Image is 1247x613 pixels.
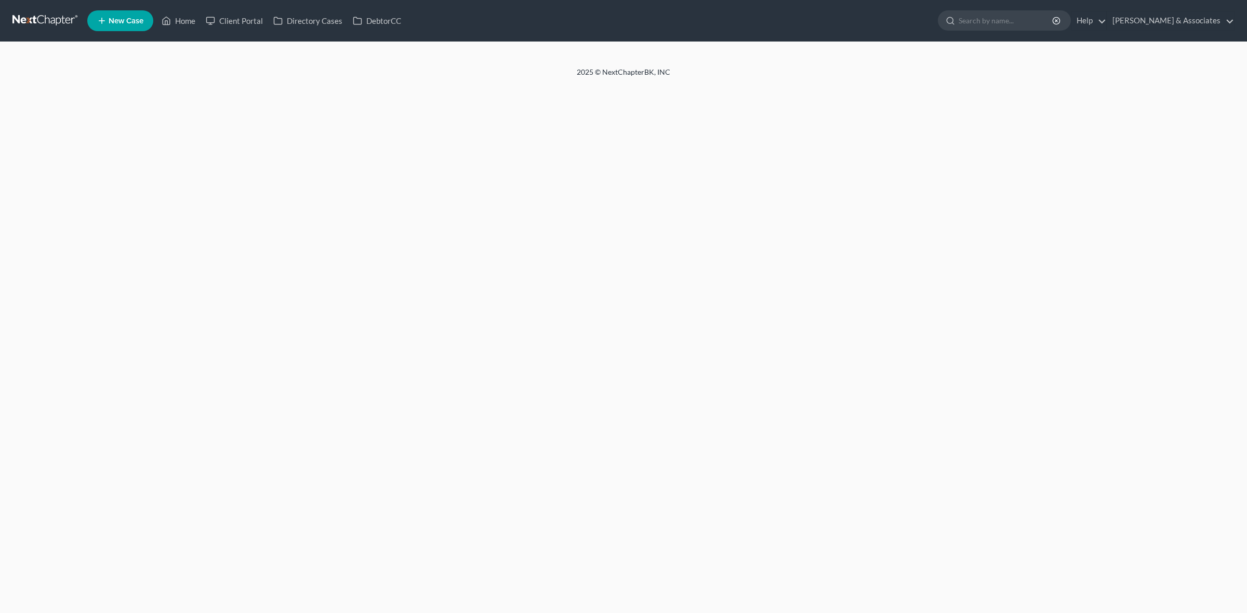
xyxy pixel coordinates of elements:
a: Client Portal [201,11,268,30]
a: Home [156,11,201,30]
a: Directory Cases [268,11,348,30]
span: New Case [109,17,143,25]
div: 2025 © NextChapterBK, INC [327,67,920,86]
a: [PERSON_NAME] & Associates [1107,11,1234,30]
a: DebtorCC [348,11,406,30]
a: Help [1071,11,1106,30]
input: Search by name... [959,11,1054,30]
